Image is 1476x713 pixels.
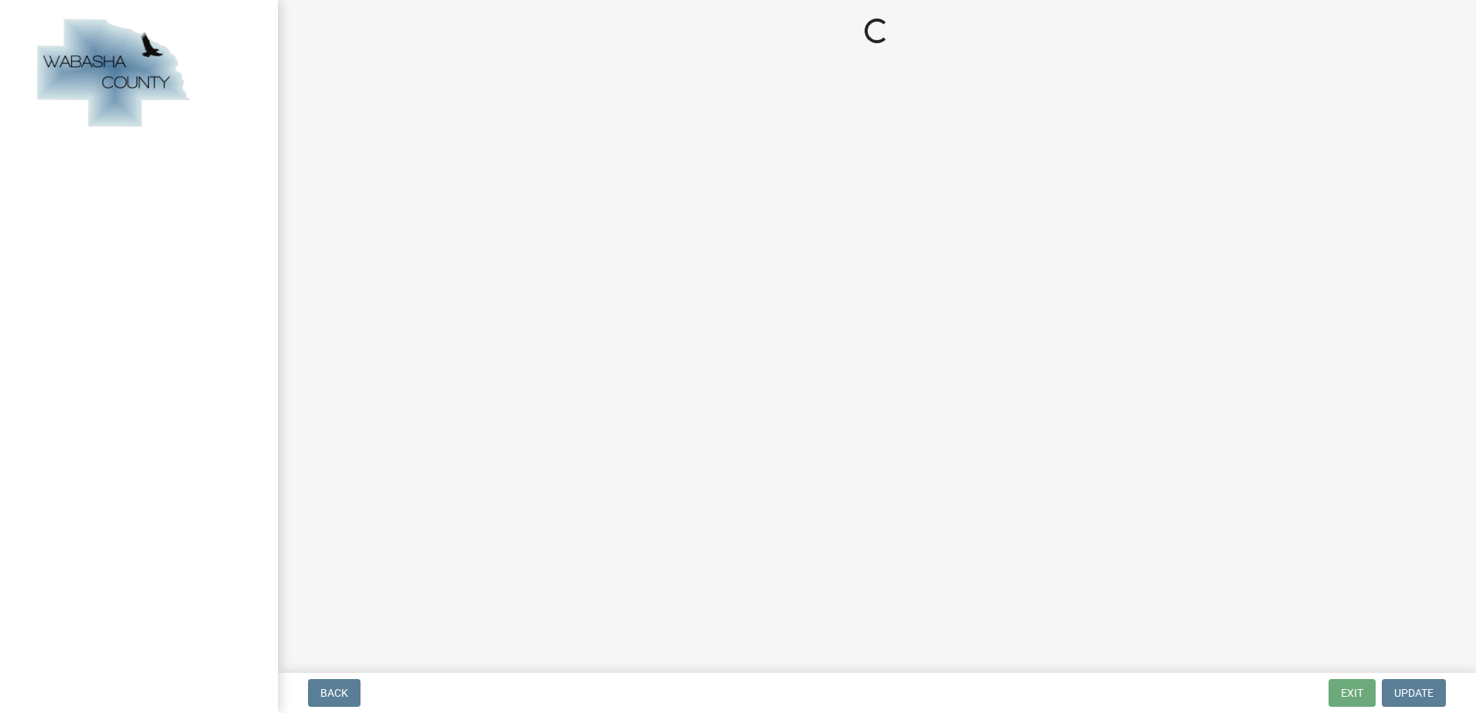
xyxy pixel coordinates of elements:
button: Update [1382,679,1446,707]
span: Back [320,687,348,699]
span: Update [1394,687,1434,699]
img: Wabasha County, Minnesota [31,16,195,132]
button: Exit [1329,679,1376,707]
button: Back [308,679,361,707]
